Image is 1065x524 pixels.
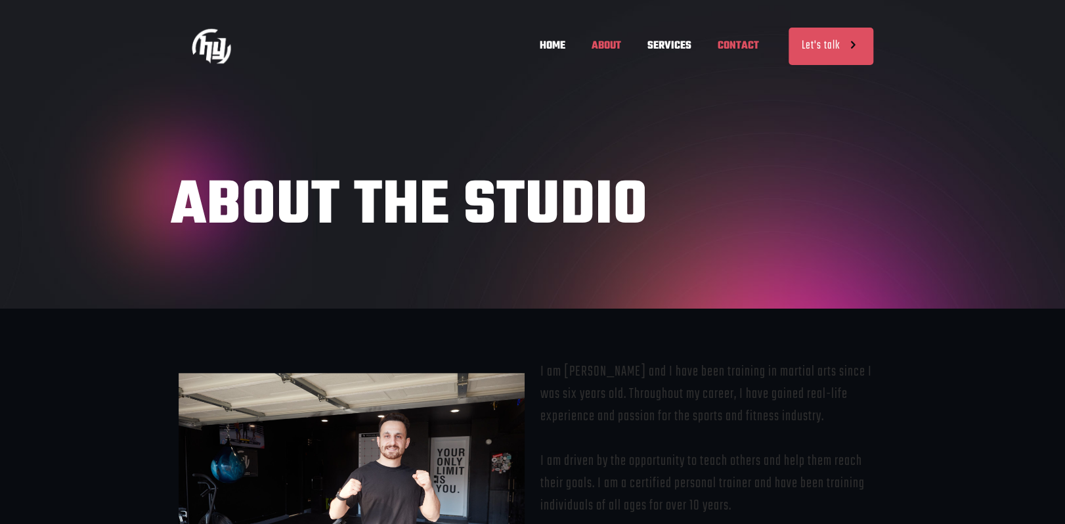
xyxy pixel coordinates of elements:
img: ABOUT THE STUDIO [192,26,231,66]
h1: ABOUT THE STUDIO [171,177,894,236]
span: ABOUT [578,26,634,66]
span: SERVICES [634,26,705,66]
a: Let's talk [789,28,873,65]
span: CONTACT [705,26,772,66]
span: HOME [527,26,578,66]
